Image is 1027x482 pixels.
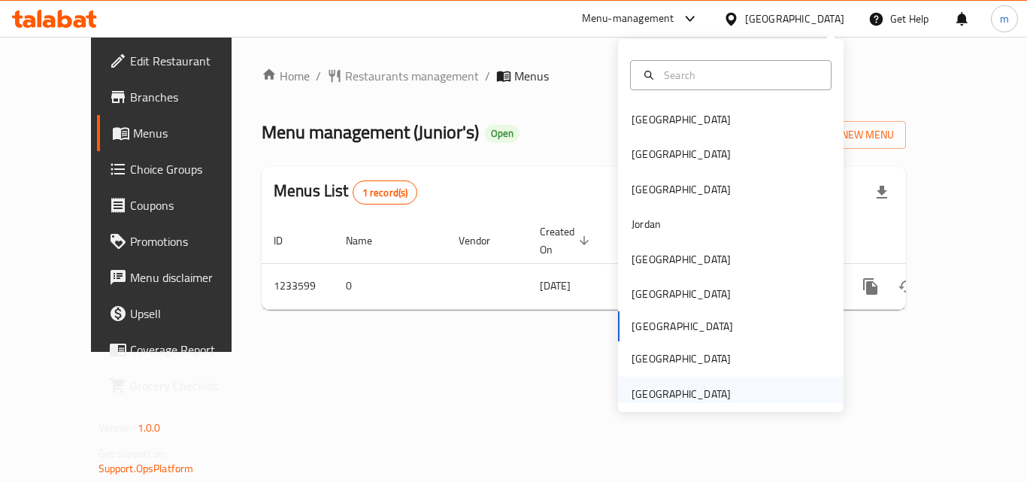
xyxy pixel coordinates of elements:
a: Support.OpsPlatform [98,459,194,478]
span: m [1000,11,1009,27]
div: [GEOGRAPHIC_DATA] [632,111,731,128]
span: Name [346,232,392,250]
span: Promotions [130,232,250,250]
span: Coverage Report [130,341,250,359]
span: Edit Restaurant [130,52,250,70]
nav: breadcrumb [262,67,906,85]
span: [DATE] [540,276,571,296]
input: Search [658,67,822,83]
a: Promotions [97,223,262,259]
li: / [485,67,490,85]
span: Created On [540,223,594,259]
a: Choice Groups [97,151,262,187]
button: Add New Menu [789,121,906,149]
div: [GEOGRAPHIC_DATA] [632,181,731,198]
span: Version: [98,418,135,438]
span: Branches [130,88,250,106]
span: Open [485,127,520,140]
span: 1.0.0 [138,418,161,438]
span: ID [274,232,302,250]
li: / [316,67,321,85]
td: 1233599 [262,263,334,309]
a: Menus [97,115,262,151]
a: Branches [97,79,262,115]
div: [GEOGRAPHIC_DATA] [632,251,731,268]
a: Grocery Checklist [97,368,262,404]
span: Add New Menu [801,126,894,144]
span: Menu disclaimer [130,268,250,286]
span: Upsell [130,305,250,323]
span: Choice Groups [130,160,250,178]
td: 0 [334,263,447,309]
div: Menu-management [582,10,674,28]
a: Home [262,67,310,85]
span: 1 record(s) [353,186,417,200]
span: Restaurants management [345,67,479,85]
a: Coverage Report [97,332,262,368]
div: [GEOGRAPHIC_DATA] [632,350,731,367]
button: Change Status [889,268,925,305]
div: Total records count [353,180,418,205]
a: Upsell [97,296,262,332]
span: Grocery Checklist [130,377,250,395]
button: more [853,268,889,305]
span: Menus [133,124,250,142]
a: Coupons [97,187,262,223]
span: Menus [514,67,549,85]
div: Jordan [632,216,661,232]
div: [GEOGRAPHIC_DATA] [632,146,731,162]
a: Menu disclaimer [97,259,262,296]
span: Vendor [459,232,510,250]
a: Restaurants management [327,67,479,85]
div: Open [485,125,520,143]
div: [GEOGRAPHIC_DATA] [632,386,731,402]
h2: Menus List [274,180,417,205]
span: Get support on: [98,444,168,463]
div: Export file [864,174,900,211]
div: [GEOGRAPHIC_DATA] [632,286,731,302]
span: Coupons [130,196,250,214]
span: Menu management ( Junior's ) [262,115,479,149]
div: [GEOGRAPHIC_DATA] [745,11,844,27]
a: Edit Restaurant [97,43,262,79]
